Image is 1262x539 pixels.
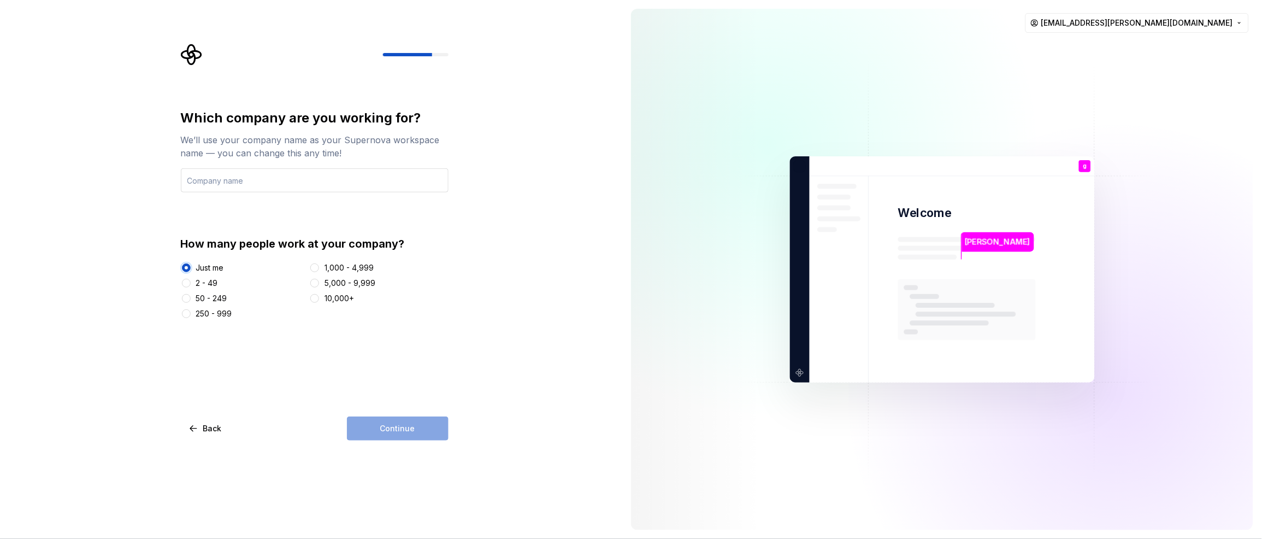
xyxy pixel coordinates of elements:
[181,168,449,192] input: Company name
[181,133,449,160] div: We’ll use your company name as your Supernova workspace name — you can change this any time!
[181,417,231,441] button: Back
[1025,13,1249,33] button: [EMAIL_ADDRESS][PERSON_NAME][DOMAIN_NAME]
[1041,17,1233,28] span: [EMAIL_ADDRESS][PERSON_NAME][DOMAIN_NAME]
[196,293,227,304] div: 50 - 249
[181,44,203,66] svg: Supernova Logo
[196,308,232,319] div: 250 - 999
[181,109,449,127] div: Which company are you working for?
[325,293,354,304] div: 10,000+
[1083,163,1087,169] p: g
[196,262,224,273] div: Just me
[898,206,952,221] p: Welcome
[196,278,218,289] div: 2 - 49
[181,236,449,251] div: How many people work at your company?
[325,278,375,289] div: 5,000 - 9,999
[965,236,1030,248] p: [PERSON_NAME]
[203,423,222,434] span: Back
[325,262,374,273] div: 1,000 - 4,999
